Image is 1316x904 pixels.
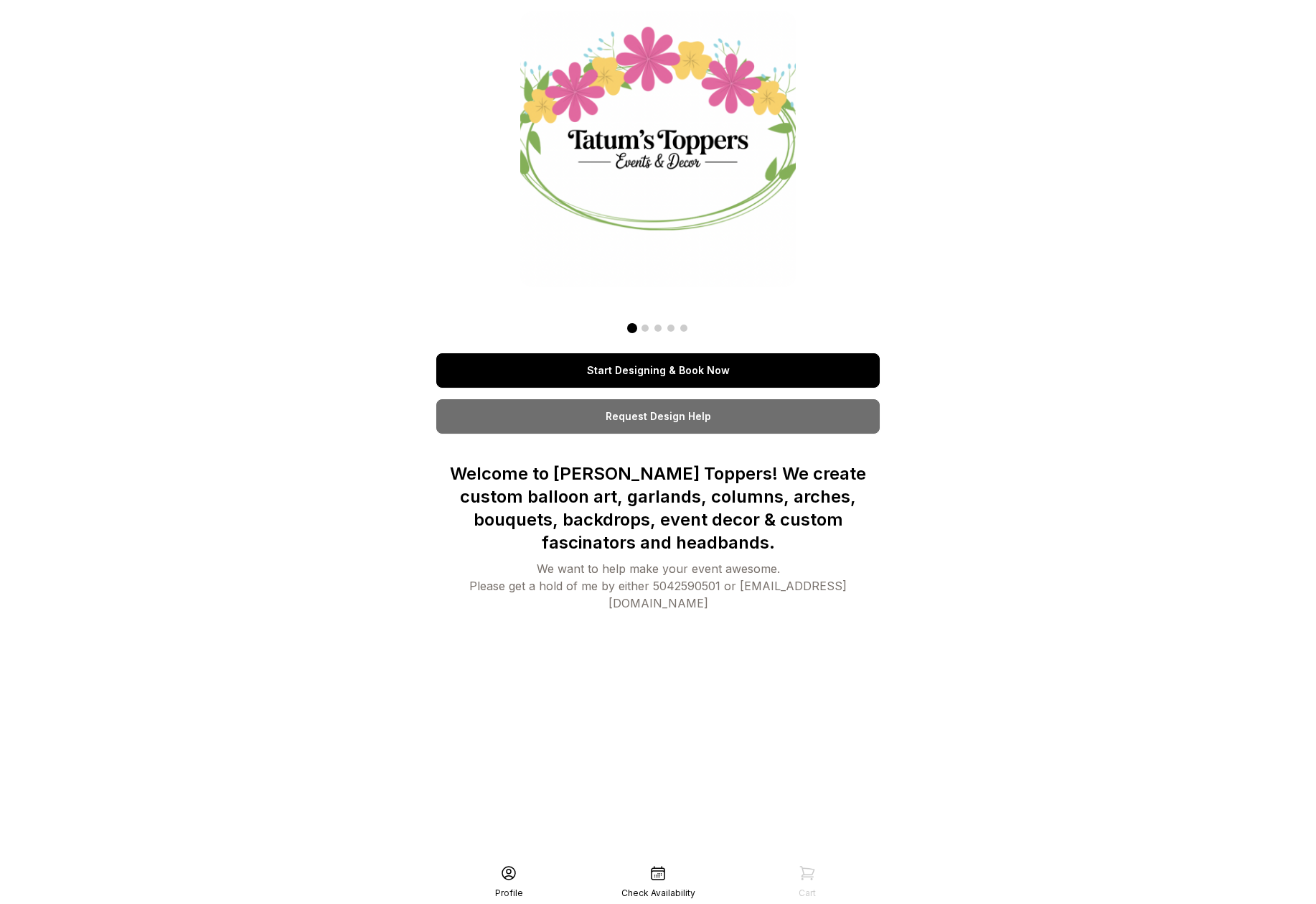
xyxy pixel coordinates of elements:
[436,399,880,434] a: Request Design Help
[495,887,523,899] div: Profile
[436,560,880,612] div: We want to help make your event awesome. Please get a hold of me by either 5042590501 or [EMAIL_A...
[436,462,880,554] p: Welcome to [PERSON_NAME] Toppers! We create custom balloon art, garlands, columns, arches, bouque...
[621,887,695,899] div: Check Availability
[436,353,880,388] a: Start Designing & Book Now
[799,887,816,899] div: Cart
